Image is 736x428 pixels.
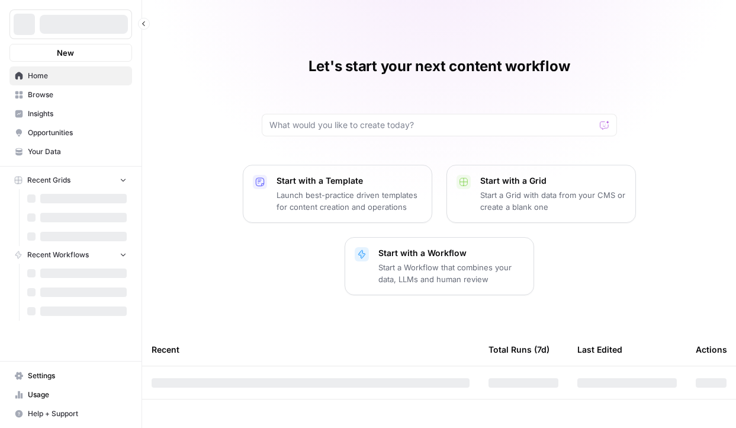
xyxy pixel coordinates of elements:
input: What would you like to create today? [269,119,595,131]
p: Start with a Template [277,175,422,187]
button: Start with a GridStart a Grid with data from your CMS or create a blank one [446,165,636,223]
p: Launch best-practice driven templates for content creation and operations [277,189,422,213]
span: Usage [28,389,127,400]
a: Settings [9,366,132,385]
a: Home [9,66,132,85]
span: Recent Workflows [27,250,89,260]
a: Insights [9,104,132,123]
a: Browse [9,85,132,104]
h1: Let's start your next content workflow [308,57,570,76]
span: Your Data [28,146,127,157]
button: Start with a WorkflowStart a Workflow that combines your data, LLMs and human review [345,237,534,295]
a: Opportunities [9,123,132,142]
div: Actions [696,333,727,366]
button: Help + Support [9,404,132,423]
span: New [57,47,74,59]
button: Start with a TemplateLaunch best-practice driven templates for content creation and operations [243,165,432,223]
p: Start a Workflow that combines your data, LLMs and human review [378,261,524,285]
div: Last Edited [577,333,622,366]
button: Recent Grids [9,171,132,189]
p: Start a Grid with data from your CMS or create a blank one [480,189,626,213]
button: Recent Workflows [9,246,132,264]
span: Home [28,71,127,81]
button: New [9,44,132,62]
div: Recent [152,333,470,366]
span: Insights [28,108,127,119]
div: Total Runs (7d) [488,333,549,366]
span: Help + Support [28,408,127,419]
span: Browse [28,90,127,100]
p: Start with a Workflow [378,247,524,259]
span: Settings [28,370,127,381]
p: Start with a Grid [480,175,626,187]
span: Recent Grids [27,175,70,186]
span: Opportunities [28,127,127,138]
a: Usage [9,385,132,404]
a: Your Data [9,142,132,161]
